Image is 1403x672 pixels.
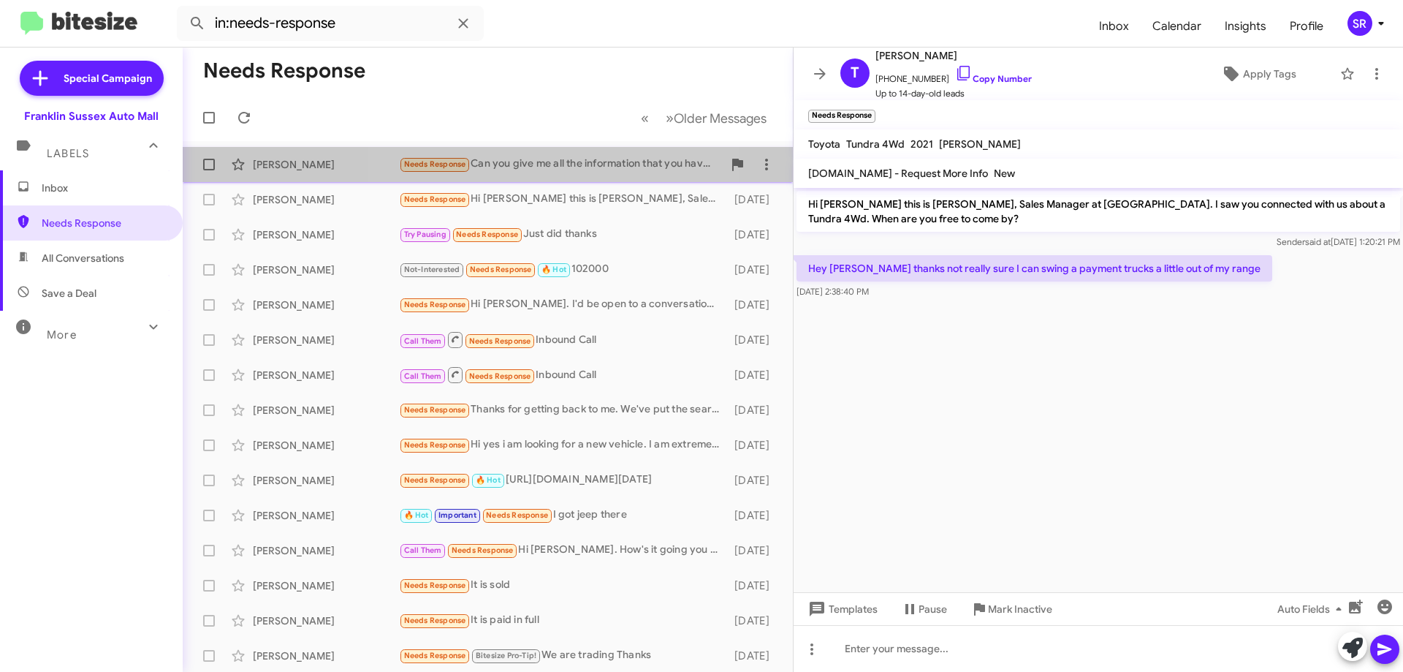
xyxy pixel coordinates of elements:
span: Needs Response [404,475,466,485]
a: Insights [1213,5,1278,48]
span: Save a Deal [42,286,96,301]
span: Needs Response [404,405,466,415]
div: Hi [PERSON_NAME]. I'd be open to a conversation to better understand the offer. [399,296,727,313]
span: Needs Response [404,159,466,169]
button: Templates [794,596,889,622]
div: [DATE] [727,614,781,628]
span: Try Pausing [404,230,446,239]
div: [PERSON_NAME] [253,438,399,453]
span: Special Campaign [64,71,152,86]
span: Bitesize Pro-Tip! [476,651,536,660]
span: Tundra 4Wd [846,137,905,151]
span: Needs Response [42,216,166,230]
div: [DATE] [727,192,781,207]
span: Mark Inactive [988,596,1052,622]
div: Thanks for getting back to me. We've put the search on hold for a bit. My wife wants to drive a c... [399,401,727,418]
span: Needs Response [404,195,466,204]
div: [DATE] [727,578,781,593]
button: Apply Tags [1183,61,1333,87]
div: [PERSON_NAME] [253,263,399,277]
div: [PERSON_NAME] [253,368,399,382]
div: [PERSON_NAME] [253,298,399,312]
small: Needs Response [808,110,875,123]
div: [DATE] [727,333,781,347]
span: 🔥 Hot [404,510,429,520]
span: Call Them [404,545,442,555]
span: [PERSON_NAME] [875,47,1032,64]
div: We are trading Thanks [399,647,727,664]
span: Auto Fields [1277,596,1347,622]
input: Search [177,6,484,41]
div: [PERSON_NAME] [253,614,399,628]
span: Inbox [42,181,166,195]
span: Templates [805,596,878,622]
div: [DATE] [727,649,781,663]
span: Needs Response [404,581,466,590]
a: Copy Number [955,73,1032,84]
span: » [666,109,674,127]
div: Franklin Sussex Auto Mall [24,109,159,124]
a: Calendar [1141,5,1213,48]
div: [DATE] [727,368,781,382]
span: Up to 14-day-old leads [875,86,1032,101]
div: Hi [PERSON_NAME] this is [PERSON_NAME], Sales Manager at [GEOGRAPHIC_DATA]. I saw you connected w... [399,191,727,208]
div: [DATE] [727,263,781,277]
span: Older Messages [674,110,767,127]
span: T [851,61,859,85]
button: SR [1335,11,1387,36]
div: [DATE] [727,227,781,242]
span: All Conversations [42,251,124,265]
span: « [641,109,649,127]
span: said at [1305,236,1331,247]
span: More [47,328,77,341]
div: [PERSON_NAME] [253,508,399,523]
div: Hi [PERSON_NAME]. How's it going you have time? Give me a call when you get a second I can explai... [399,542,727,559]
div: 102000 [399,261,727,278]
h1: Needs Response [203,59,365,83]
p: Hi [PERSON_NAME] this is [PERSON_NAME], Sales Manager at [GEOGRAPHIC_DATA]. I saw you connected w... [796,191,1400,232]
span: [PHONE_NUMBER] [875,64,1032,86]
div: I got jeep there [399,507,727,524]
div: [PERSON_NAME] [253,227,399,242]
div: [PERSON_NAME] [253,578,399,593]
span: 🔥 Hot [541,265,566,274]
div: It is sold [399,577,727,594]
div: Inbound Call [399,331,727,349]
div: SR [1347,11,1372,36]
button: Next [657,103,775,133]
div: [DATE] [727,403,781,418]
a: Profile [1278,5,1335,48]
span: Not-Interested [404,265,460,274]
div: Just did thanks [399,226,727,243]
span: Needs Response [404,300,466,309]
span: Needs Response [486,510,548,520]
span: 🔥 Hot [476,475,501,485]
div: [PERSON_NAME] [253,192,399,207]
div: [PERSON_NAME] [253,473,399,488]
span: Important [438,510,476,520]
span: Sender [DATE] 1:20:21 PM [1277,236,1400,247]
div: [DATE] [727,543,781,558]
div: [PERSON_NAME] [253,649,399,663]
div: [PERSON_NAME] [253,157,399,172]
span: Call Them [404,336,442,346]
span: Needs Response [469,371,531,381]
div: [DATE] [727,508,781,523]
a: Inbox [1087,5,1141,48]
span: [DATE] 2:38:40 PM [796,286,869,297]
span: New [994,167,1015,180]
div: [PERSON_NAME] [253,543,399,558]
div: Inbound Call [399,366,727,384]
span: Needs Response [404,440,466,450]
span: Needs Response [456,230,518,239]
div: [DATE] [727,473,781,488]
span: Needs Response [452,545,514,555]
span: Needs Response [404,616,466,625]
span: Needs Response [469,336,531,346]
span: Call Them [404,371,442,381]
div: It is paid in full [399,612,727,629]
